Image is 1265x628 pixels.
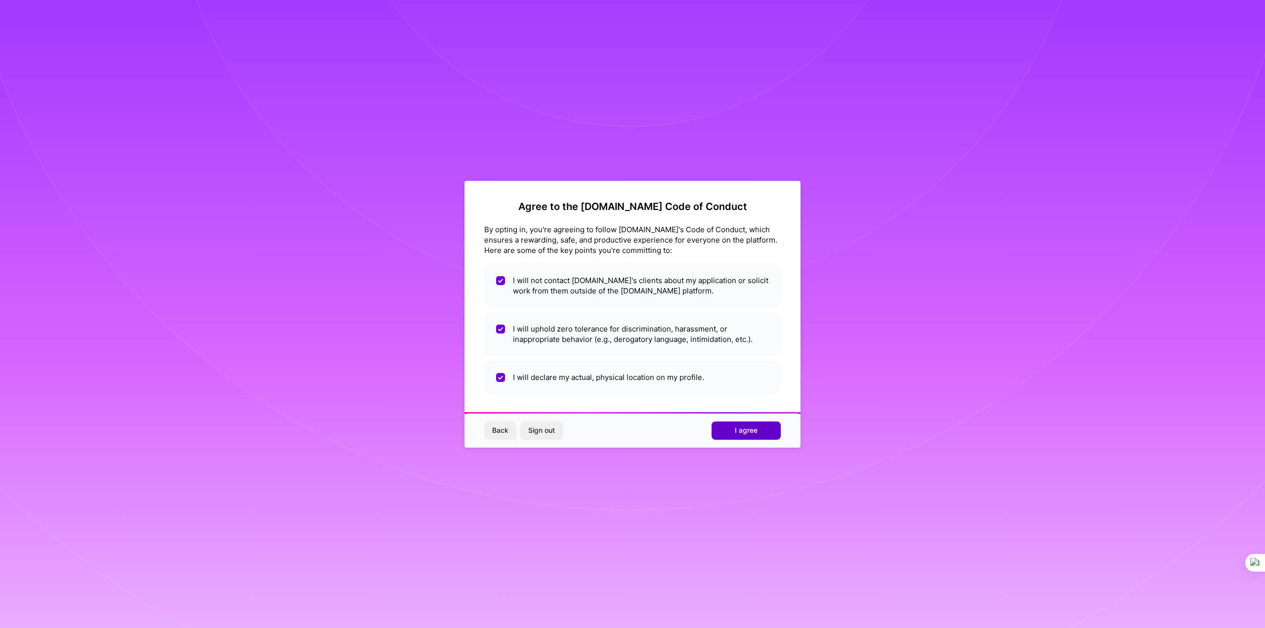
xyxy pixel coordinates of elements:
[528,425,555,435] span: Sign out
[484,421,516,439] button: Back
[492,425,508,435] span: Back
[484,224,781,255] div: By opting in, you're agreeing to follow [DOMAIN_NAME]'s Code of Conduct, which ensures a rewardin...
[520,421,563,439] button: Sign out
[484,201,781,212] h2: Agree to the [DOMAIN_NAME] Code of Conduct
[484,263,781,308] li: I will not contact [DOMAIN_NAME]'s clients about my application or solicit work from them outside...
[484,312,781,356] li: I will uphold zero tolerance for discrimination, harassment, or inappropriate behavior (e.g., der...
[712,421,781,439] button: I agree
[735,425,758,435] span: I agree
[484,360,781,394] li: I will declare my actual, physical location on my profile.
